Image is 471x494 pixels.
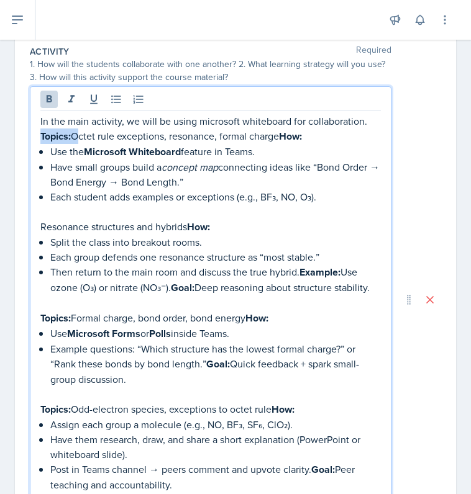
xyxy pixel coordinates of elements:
[171,281,194,295] strong: Goal:
[40,129,71,143] strong: Topics:
[40,114,381,128] p: In the main activity, we will be using microsoft whiteboard for collaboration.
[50,326,381,341] p: Use or inside Teams.
[311,462,335,477] strong: Goal:
[40,128,381,144] p: Octet rule exceptions, resonance, formal charge
[279,129,302,143] strong: How:
[50,189,381,204] p: Each student adds examples or exceptions (e.g., BF₃, NO, O₃).
[50,417,381,432] p: Assign each group a molecule (e.g., NO, BF₃, SF₆, ClO₂).
[30,58,391,84] div: 1. How will the students collaborate with one another? 2. What learning strategy will you use? 3....
[84,145,181,159] strong: Microsoft Whiteboard
[149,326,171,341] strong: Polls
[50,249,381,264] p: Each group defends one resonance structure as “most stable.”
[40,311,71,325] strong: Topics:
[206,357,230,371] strong: Goal:
[40,402,71,416] strong: Topics:
[187,220,210,234] strong: How:
[356,45,391,58] span: Required
[300,265,341,279] strong: Example:
[40,310,381,326] p: Formal charge, bond order, bond energy
[162,160,218,174] em: concept map
[67,326,140,341] strong: Microsoft Forms
[40,219,381,235] p: Resonance structures and hybrids
[50,462,381,492] p: Post in Teams channel → peers comment and upvote clarity. Peer teaching and accountability.
[272,402,295,416] strong: How:
[50,432,381,462] p: Have them research, draw, and share a short explanation (PowerPoint or whiteboard slide).
[50,159,381,189] p: Have small groups build a connecting ideas like “Bond Order → Bond Energy → Bond Length.”
[30,45,70,58] label: Activity
[50,264,381,295] p: Then return to the main room and discuss the true hybrid. Use ozone (O₃) or nitrate (NO₃⁻). Deep ...
[50,144,381,159] p: Use the feature in Teams.
[50,235,381,249] p: Split the class into breakout rooms.
[245,311,268,325] strong: How:
[50,341,381,387] p: Example questions: “Which structure has the lowest formal charge?” or “Rank these bonds by bond l...
[40,402,381,417] p: Odd-electron species, exceptions to octet rule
